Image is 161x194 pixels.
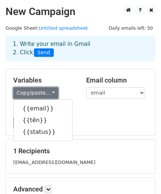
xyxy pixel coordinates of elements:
[6,25,88,31] small: Google Sheet:
[13,87,58,99] a: Copy/paste...
[14,114,72,126] a: {{tên}}
[106,25,155,31] a: Daily emails left: 50
[7,40,154,57] div: 1. Write your email in Gmail 2. Click
[6,6,155,18] h2: New Campaign
[34,48,54,57] span: Send
[14,103,72,114] a: {{email}}
[13,147,148,155] h5: 1 Recipients
[124,159,161,194] div: Tiện ích trò chuyện
[124,159,161,194] iframe: Chat Widget
[14,126,72,138] a: {{status}}
[39,25,88,31] a: Untitled spreadsheet
[13,76,75,84] h5: Variables
[86,76,148,84] h5: Email column
[13,160,95,165] small: [EMAIL_ADDRESS][DOMAIN_NAME]
[13,185,148,193] h5: Advanced
[106,24,155,32] span: Daily emails left: 50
